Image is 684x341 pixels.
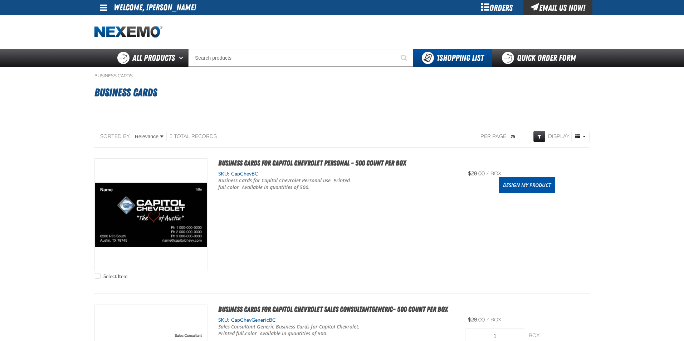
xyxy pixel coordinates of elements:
[468,170,485,177] span: $28.00
[218,323,360,337] p: Sales Consultant Generic Business Cards for Capitol Chevrolet. Printed full-color Available in qu...
[95,273,101,279] input: Select Item
[132,51,175,64] span: All Products
[490,317,501,323] span: box
[548,133,570,139] span: Display:
[95,273,127,280] label: Select Item
[480,133,508,140] span: Per page:
[218,159,406,167] a: Business Cards for Capitol Chevrolet Personal - 500 count per box
[492,49,589,67] a: Quick Order Form
[94,83,590,102] h1: Business Cards
[218,305,448,313] a: Business Cards for Capitol Chevrolet Sales ConsultantGeneric- 500 count per box
[94,73,133,79] a: Business Cards
[188,49,413,67] input: Search
[95,159,207,271] img: Business Cards for Capitol Chevrolet Personal - 500 count per box
[499,177,555,193] a: Design My Product
[436,53,439,63] strong: 1
[170,133,217,140] div: 5 total records
[490,170,501,177] span: box
[486,317,489,323] span: /
[436,53,484,63] span: Shopping List
[229,171,258,177] span: CapChevBC
[94,26,162,38] img: Nexemo logo
[94,73,590,79] nav: Breadcrumbs
[571,131,590,142] button: Product Grid Views Toolbar
[218,170,454,177] div: SKU:
[413,49,492,67] button: You have 1 Shopping List. Open to view details
[218,177,360,191] p: Business Cards for Capitol Chevrolet Personal use. Printed full-color Available in quantities of ...
[176,49,188,67] button: Open All Products pages
[529,332,589,339] div: box
[95,159,207,271] : View Details of the Business Cards for Capitol Chevrolet Personal - 500 count per box
[94,26,162,38] a: Home
[486,170,489,177] span: /
[572,131,589,142] span: Product Grid Views Toolbar
[135,133,158,140] span: Relevance
[100,133,131,139] span: Sorted By:
[395,49,413,67] button: Start Searching
[218,317,454,323] div: SKU:
[229,317,276,323] span: CapChevGenericBC
[533,131,545,142] a: Expand or Collapse Grid Filters
[468,317,485,323] span: $28.00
